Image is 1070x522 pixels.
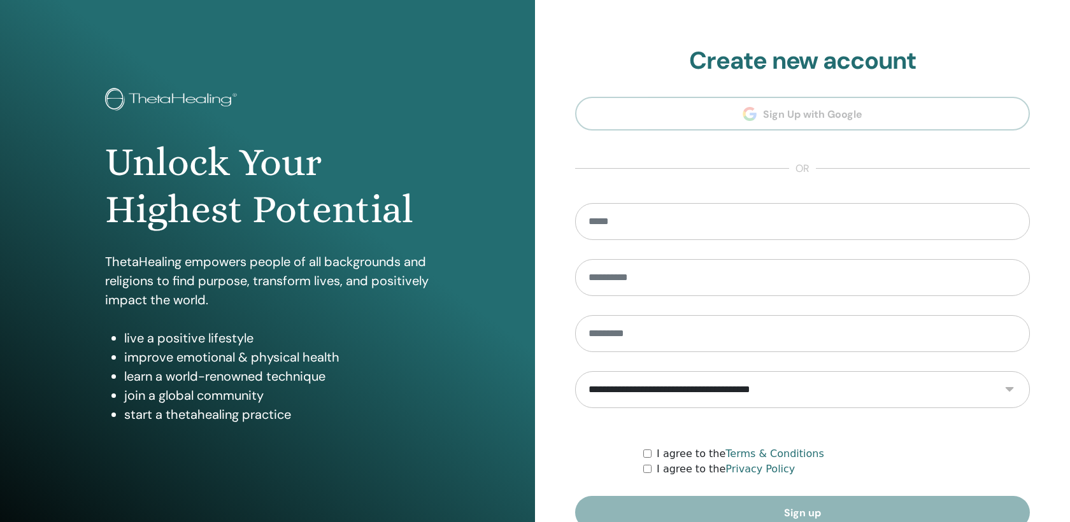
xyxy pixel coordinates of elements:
[725,448,824,460] a: Terms & Conditions
[124,328,430,348] li: live a positive lifestyle
[124,367,430,386] li: learn a world-renowned technique
[575,46,1030,76] h2: Create new account
[105,252,430,309] p: ThetaHealing empowers people of all backgrounds and religions to find purpose, transform lives, a...
[124,348,430,367] li: improve emotional & physical health
[105,139,430,234] h1: Unlock Your Highest Potential
[657,462,795,477] label: I agree to the
[725,463,795,475] a: Privacy Policy
[657,446,824,462] label: I agree to the
[124,405,430,424] li: start a thetahealing practice
[124,386,430,405] li: join a global community
[789,161,816,176] span: or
